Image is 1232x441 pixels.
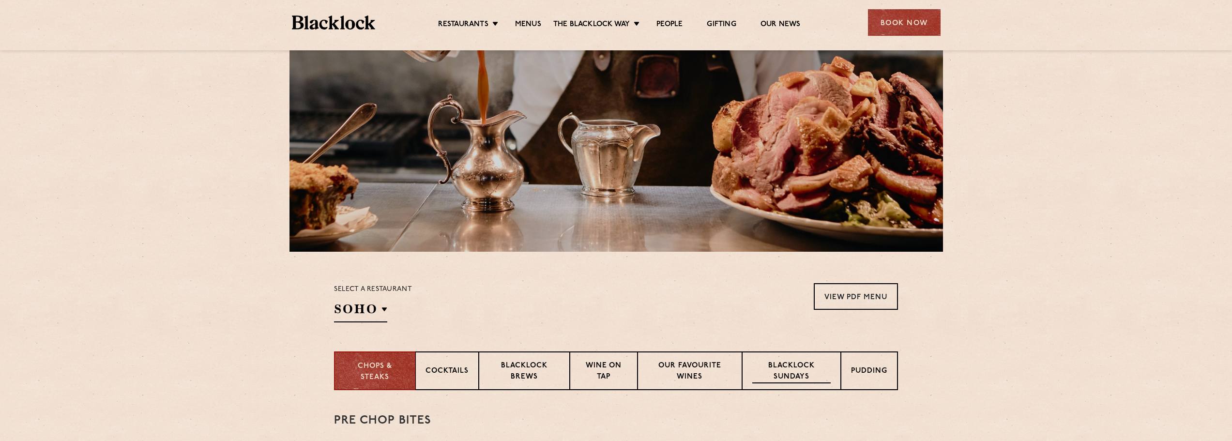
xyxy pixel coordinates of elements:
[334,283,412,296] p: Select a restaurant
[553,20,630,30] a: The Blacklock Way
[814,283,898,310] a: View PDF Menu
[489,361,560,383] p: Blacklock Brews
[851,366,887,378] p: Pudding
[426,366,469,378] p: Cocktails
[752,361,831,383] p: Blacklock Sundays
[580,361,627,383] p: Wine on Tap
[515,20,541,30] a: Menus
[656,20,683,30] a: People
[648,361,731,383] p: Our favourite wines
[760,20,801,30] a: Our News
[707,20,736,30] a: Gifting
[334,301,387,322] h2: SOHO
[334,414,898,427] h3: Pre Chop Bites
[345,361,405,383] p: Chops & Steaks
[438,20,488,30] a: Restaurants
[292,15,376,30] img: BL_Textured_Logo-footer-cropped.svg
[868,9,941,36] div: Book Now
